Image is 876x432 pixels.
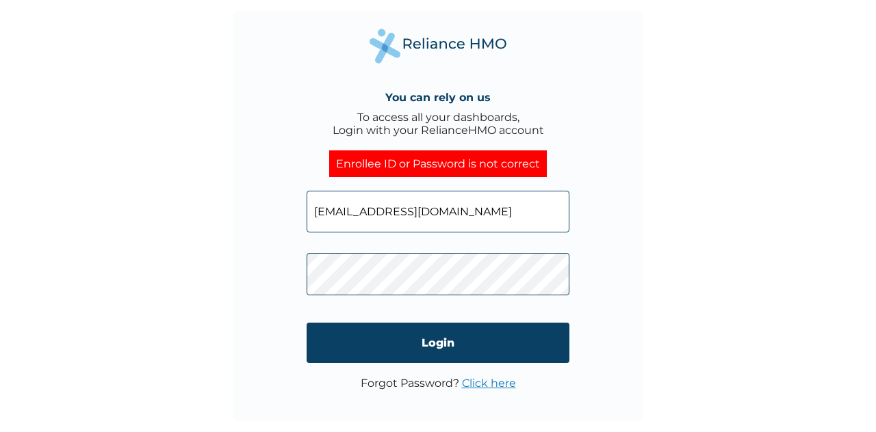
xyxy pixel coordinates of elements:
[370,29,506,64] img: Reliance Health's Logo
[307,191,569,232] input: Email address or HMO ID
[462,377,516,390] a: Click here
[329,150,547,177] div: Enrollee ID or Password is not correct
[385,91,491,104] h4: You can rely on us
[361,377,516,390] p: Forgot Password?
[307,323,569,363] input: Login
[333,111,544,137] div: To access all your dashboards, Login with your RelianceHMO account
